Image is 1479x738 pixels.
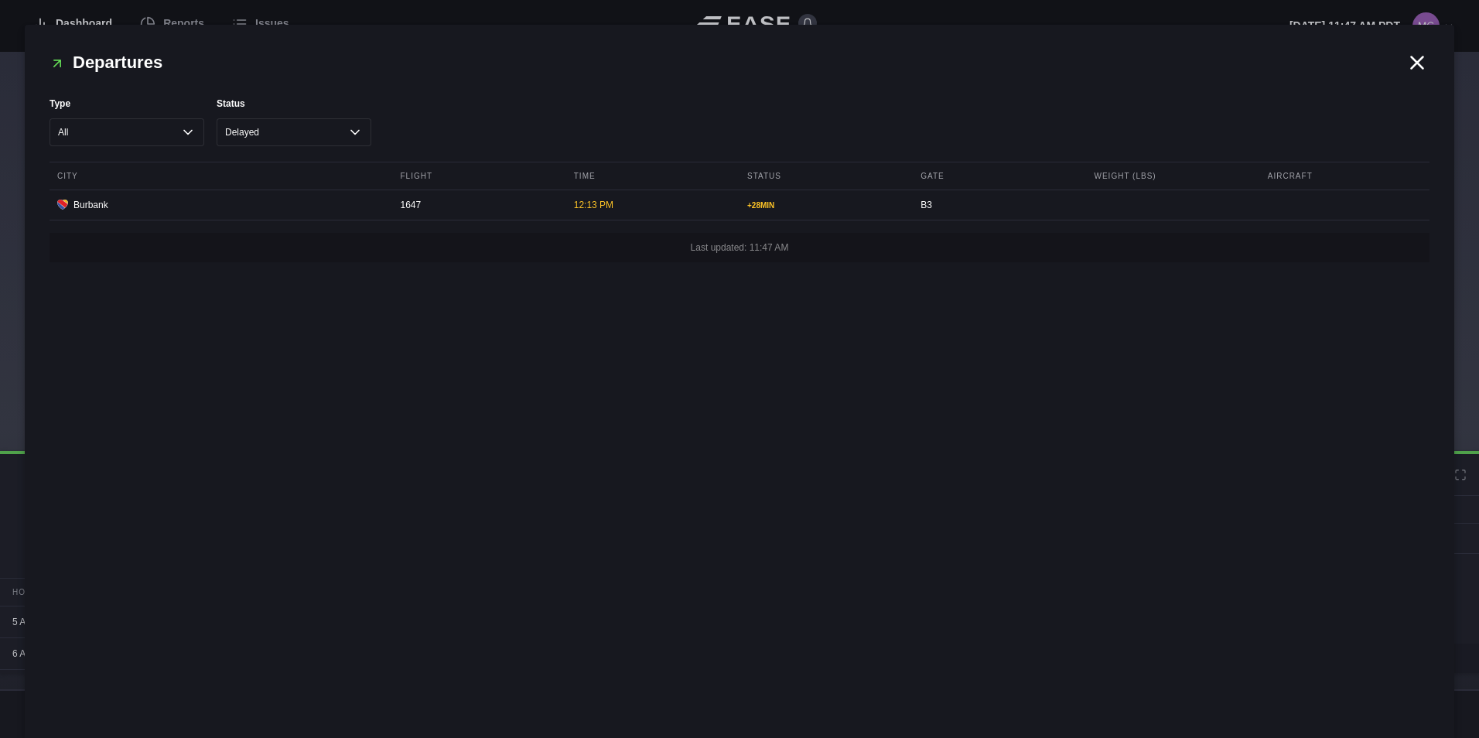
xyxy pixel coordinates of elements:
span: Burbank [73,198,108,212]
div: City [50,162,389,190]
span: B3 [921,200,932,210]
div: 1647 [393,190,562,220]
h2: Departures [50,50,1405,75]
div: Last updated: 11:47 AM [50,233,1429,262]
div: Gate [913,162,1082,190]
div: Aircraft [1260,162,1429,190]
label: Status [217,97,371,111]
div: Status [739,162,909,190]
label: Type [50,97,204,111]
div: Flight [393,162,562,190]
div: Time [566,162,736,190]
div: + 28 MIN [747,200,901,211]
span: 12:13 PM [574,200,613,210]
div: Weight (lbs) [1087,162,1256,190]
